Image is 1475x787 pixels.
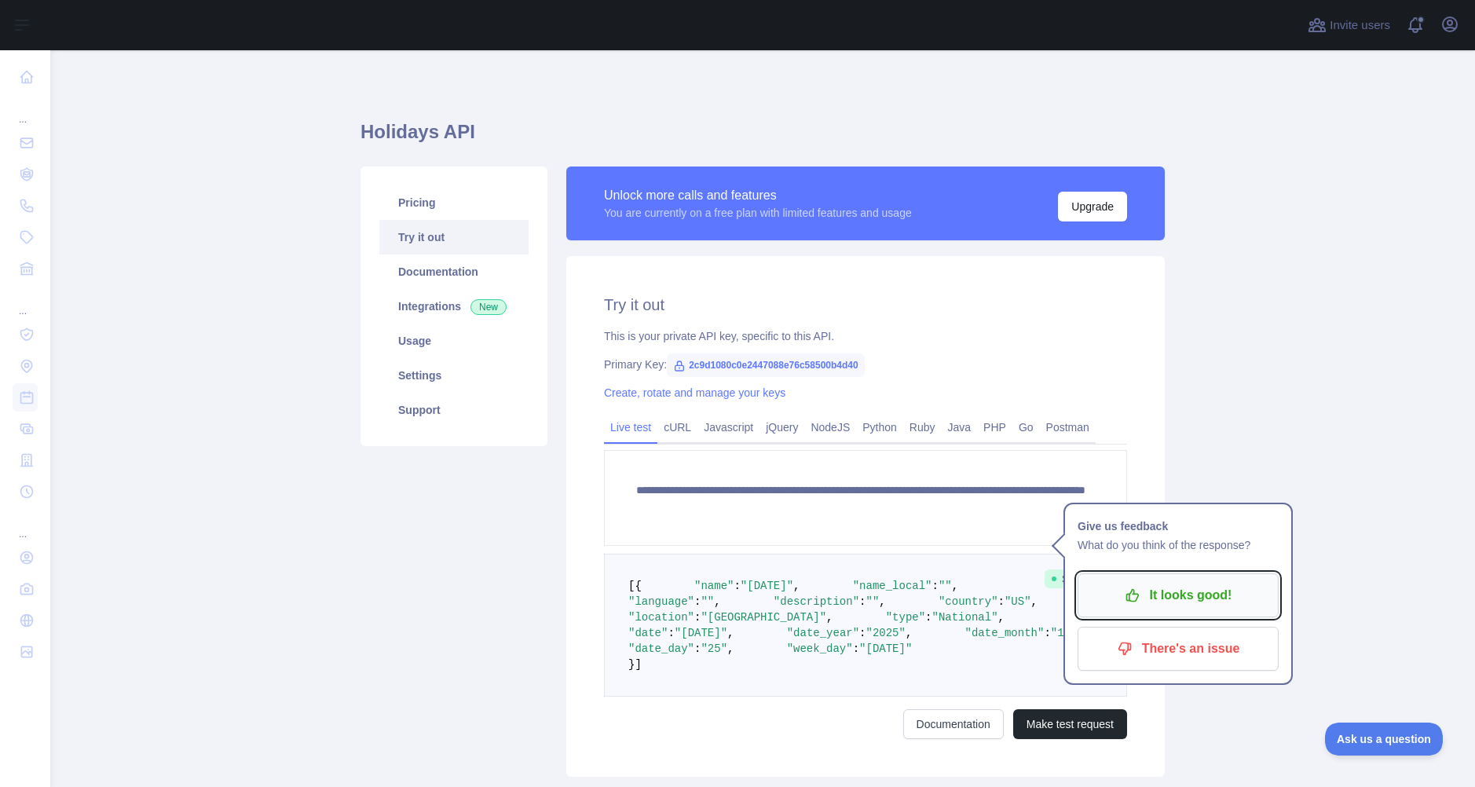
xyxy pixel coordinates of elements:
div: ... [13,286,38,317]
a: Go [1012,415,1040,440]
span: Success [1045,569,1111,588]
button: Upgrade [1058,192,1127,221]
span: 2c9d1080c0e2447088e76c58500b4d40 [667,353,865,377]
span: "language" [628,595,694,608]
span: : [859,595,866,608]
a: Live test [604,415,657,440]
span: } [628,658,635,671]
span: "25" [701,642,727,655]
span: "location" [628,611,694,624]
span: "National" [932,611,998,624]
button: There's an issue [1078,627,1279,671]
a: Documentation [379,254,529,289]
a: Settings [379,358,529,393]
span: : [853,642,859,655]
span: : [668,627,674,639]
span: : [694,595,701,608]
span: , [727,642,734,655]
span: "name_local" [853,580,932,592]
span: "date_month" [965,627,1045,639]
a: Ruby [903,415,942,440]
a: Python [856,415,903,440]
span: , [906,627,912,639]
span: "US" [1005,595,1031,608]
button: Invite users [1305,13,1393,38]
span: { [635,580,641,592]
span: , [1031,595,1038,608]
div: ... [13,509,38,540]
span: "description" [774,595,859,608]
a: cURL [657,415,697,440]
span: : [925,611,931,624]
h1: Give us feedback [1078,517,1279,536]
span: "[GEOGRAPHIC_DATA]" [701,611,826,624]
a: Documentation [903,709,1004,739]
button: Make test request [1013,709,1127,739]
span: , [727,627,734,639]
span: "date_day" [628,642,694,655]
div: This is your private API key, specific to this API. [604,328,1127,344]
span: : [694,611,701,624]
span: "[DATE]" [675,627,727,639]
span: "12" [1051,627,1078,639]
span: : [694,642,701,655]
p: There's an issue [1089,635,1267,662]
span: , [714,595,720,608]
p: It looks good! [1089,582,1267,609]
span: : [859,627,866,639]
span: : [998,595,1005,608]
a: Support [379,393,529,427]
a: Postman [1040,415,1096,440]
a: Pricing [379,185,529,220]
span: ] [635,658,641,671]
span: , [826,611,833,624]
a: Java [942,415,978,440]
div: You are currently on a free plan with limited features and usage [604,205,912,221]
span: , [879,595,885,608]
h2: Try it out [604,294,1127,316]
a: Create, rotate and manage your keys [604,386,785,399]
a: Javascript [697,415,759,440]
span: "" [939,580,952,592]
div: Primary Key: [604,357,1127,372]
span: "country" [939,595,998,608]
iframe: Toggle Customer Support [1325,723,1444,756]
span: "[DATE]" [859,642,912,655]
span: : [734,580,740,592]
span: New [470,299,507,315]
a: PHP [977,415,1012,440]
span: "week_day" [787,642,853,655]
span: , [793,580,800,592]
span: , [998,611,1005,624]
span: "type" [886,611,925,624]
span: , [952,580,958,592]
a: jQuery [759,415,804,440]
span: [ [628,580,635,592]
a: Usage [379,324,529,358]
span: : [932,580,939,592]
span: Invite users [1330,16,1390,35]
span: "" [866,595,879,608]
span: "2025" [866,627,906,639]
div: Unlock more calls and features [604,186,912,205]
p: What do you think of the response? [1078,536,1279,555]
h1: Holidays API [361,119,1165,157]
a: NodeJS [804,415,856,440]
span: "date" [628,627,668,639]
span: "name" [694,580,734,592]
span: : [1044,627,1050,639]
span: "" [701,595,714,608]
div: ... [13,94,38,126]
span: "date_year" [787,627,859,639]
span: "[DATE]" [741,580,793,592]
a: Integrations New [379,289,529,324]
button: It looks good! [1078,573,1279,617]
a: Try it out [379,220,529,254]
